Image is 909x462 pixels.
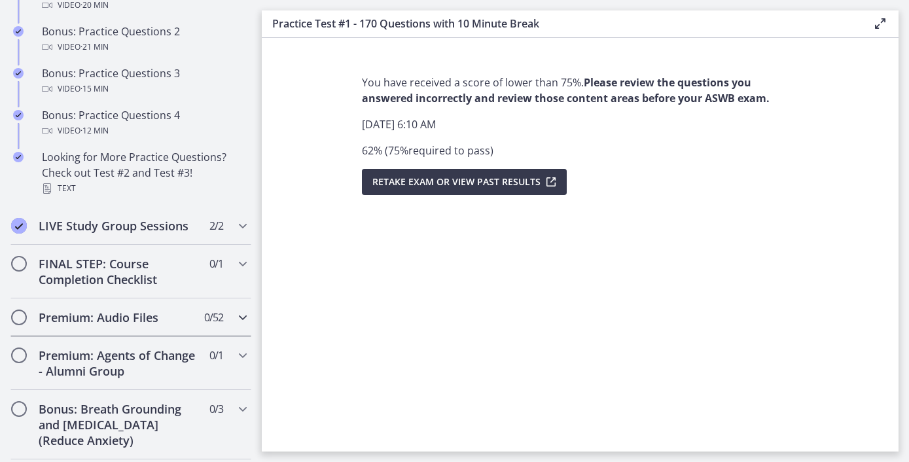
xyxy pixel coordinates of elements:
[362,169,567,195] button: Retake Exam OR View Past Results
[204,310,223,325] span: 0 / 52
[42,107,246,139] div: Bonus: Practice Questions 4
[39,347,198,379] h2: Premium: Agents of Change - Alumni Group
[42,65,246,97] div: Bonus: Practice Questions 3
[42,39,246,55] div: Video
[80,123,109,139] span: · 12 min
[13,68,24,79] i: Completed
[362,143,493,158] span: 62 % ( 75 % required to pass )
[39,256,198,287] h2: FINAL STEP: Course Completion Checklist
[209,347,223,363] span: 0 / 1
[209,256,223,272] span: 0 / 1
[11,218,27,234] i: Completed
[42,24,246,55] div: Bonus: Practice Questions 2
[362,117,436,132] span: [DATE] 6:10 AM
[42,123,246,139] div: Video
[372,174,541,190] span: Retake Exam OR View Past Results
[13,152,24,162] i: Completed
[80,81,109,97] span: · 15 min
[42,149,246,196] div: Looking for More Practice Questions? Check out Test #2 and Test #3!
[13,110,24,120] i: Completed
[39,310,198,325] h2: Premium: Audio Files
[209,218,223,234] span: 2 / 2
[13,26,24,37] i: Completed
[42,181,246,196] div: Text
[362,75,799,106] p: You have received a score of lower than 75%.
[80,39,109,55] span: · 21 min
[272,16,851,31] h3: Practice Test #1 - 170 Questions with 10 Minute Break
[42,81,246,97] div: Video
[209,401,223,417] span: 0 / 3
[39,401,198,448] h2: Bonus: Breath Grounding and [MEDICAL_DATA] (Reduce Anxiety)
[39,218,198,234] h2: LIVE Study Group Sessions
